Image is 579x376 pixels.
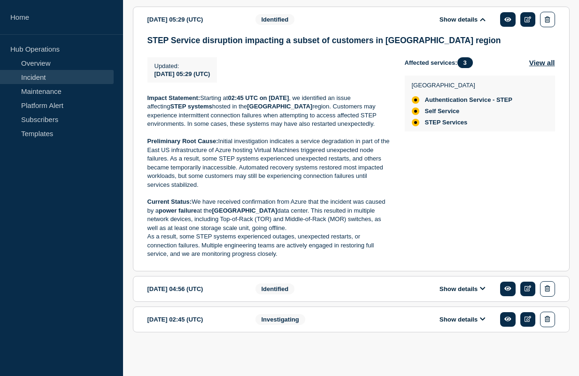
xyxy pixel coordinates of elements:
strong: [GEOGRAPHIC_DATA] [212,207,278,214]
p: We have received confirmation from Azure that the incident was caused by a at the data center. Th... [147,198,390,232]
button: Show details [437,285,488,293]
div: affected [412,119,419,126]
div: [DATE] 02:45 (UTC) [147,312,241,327]
span: Affected services: [405,57,478,68]
strong: [GEOGRAPHIC_DATA] [247,103,312,110]
p: Updated : [154,62,210,69]
span: 3 [457,57,473,68]
button: Show details [437,315,488,323]
span: Investigating [255,314,305,325]
span: Self Service [425,107,460,115]
h3: STEP Service disruption impacting a subset of customers in [GEOGRAPHIC_DATA] region [147,36,555,46]
div: affected [412,107,419,115]
button: View all [529,57,555,68]
strong: 02:45 UTC on [DATE] [228,94,289,101]
span: Authentication Service - STEP [425,96,512,104]
div: affected [412,96,419,104]
span: STEP Services [425,119,468,126]
p: Starting at , we identified an issue affecting hosted in the region. Customers may experience int... [147,94,390,129]
strong: Impact Statement: [147,94,201,101]
p: [GEOGRAPHIC_DATA] [412,82,512,89]
span: Identified [255,14,295,25]
strong: Current Status: [147,198,192,205]
span: [DATE] 05:29 (UTC) [154,70,210,77]
p: As a result, some STEP systems experienced outages, unexpected restarts, or connection failures. ... [147,232,390,258]
button: Show details [437,15,488,23]
strong: Preliminary Root Cause: [147,138,218,145]
p: Initial investigation indicates a service degradation in part of the East US infrastructure of Az... [147,137,390,189]
div: [DATE] 05:29 (UTC) [147,12,241,27]
div: [DATE] 04:56 (UTC) [147,281,241,297]
strong: STEP systems [170,103,212,110]
span: Identified [255,284,295,294]
strong: power failure [159,207,197,214]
